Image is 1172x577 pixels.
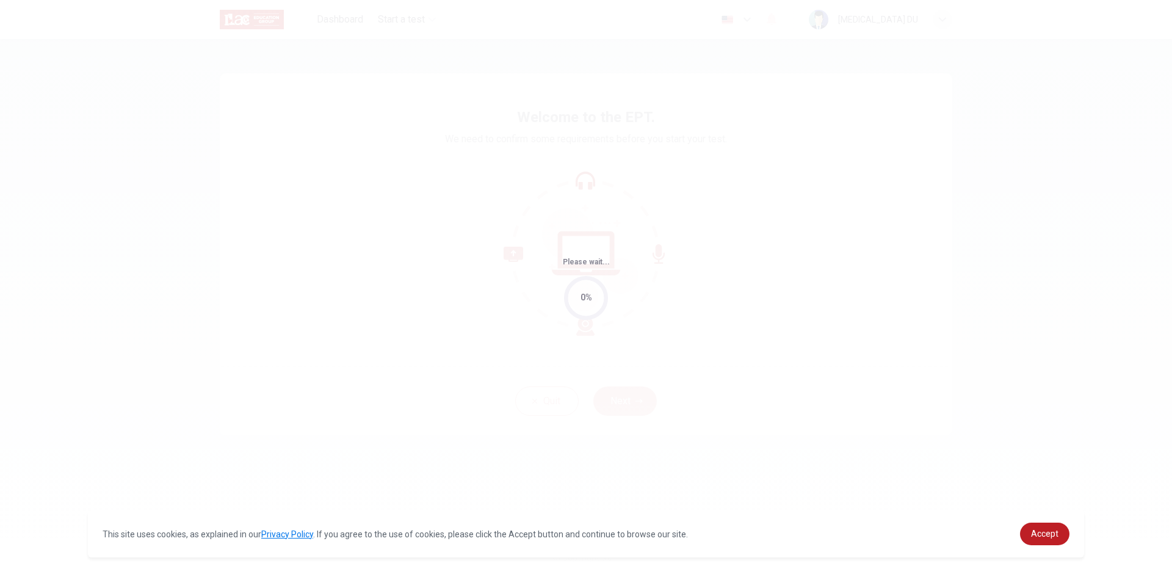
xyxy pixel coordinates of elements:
span: This site uses cookies, as explained in our . If you agree to the use of cookies, please click th... [103,529,688,539]
a: dismiss cookie message [1020,523,1069,545]
a: Privacy Policy [261,529,313,539]
span: Please wait... [563,258,610,266]
div: cookieconsent [88,510,1084,557]
div: 0% [581,291,592,305]
span: Accept [1031,529,1058,539]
